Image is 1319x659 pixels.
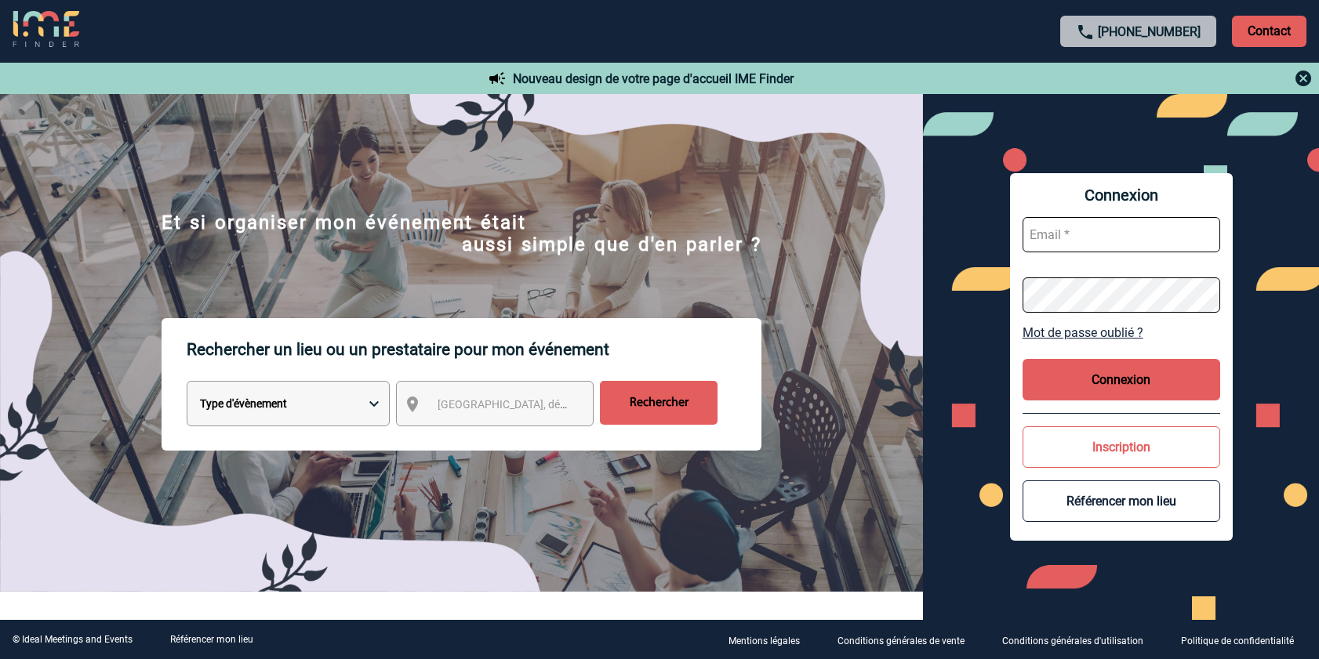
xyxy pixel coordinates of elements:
a: Politique de confidentialité [1168,632,1319,647]
p: Rechercher un lieu ou un prestataire pour mon événement [187,318,761,381]
a: Référencer mon lieu [170,634,253,645]
input: Rechercher [600,381,718,425]
span: Connexion [1023,186,1220,205]
div: © Ideal Meetings and Events [13,634,133,645]
p: Mentions légales [729,635,800,646]
a: Conditions générales de vente [825,632,990,647]
a: Conditions générales d'utilisation [990,632,1168,647]
a: Mot de passe oublié ? [1023,325,1220,340]
span: [GEOGRAPHIC_DATA], département, région... [438,398,656,411]
p: Politique de confidentialité [1181,635,1294,646]
button: Connexion [1023,359,1220,400]
button: Référencer mon lieu [1023,480,1220,522]
a: [PHONE_NUMBER] [1098,24,1201,39]
p: Conditions générales de vente [838,635,965,646]
input: Email * [1023,217,1220,252]
button: Inscription [1023,426,1220,468]
img: call-24-px.png [1076,23,1095,42]
p: Conditions générales d'utilisation [1002,635,1143,646]
a: Mentions légales [716,632,825,647]
p: Contact [1232,16,1306,47]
